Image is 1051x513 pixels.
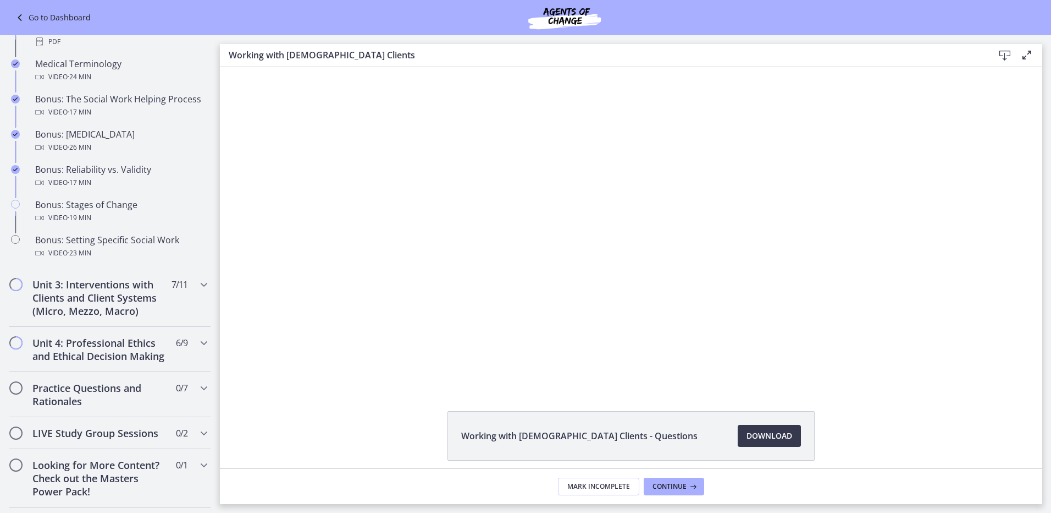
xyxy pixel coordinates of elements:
span: Working with [DEMOGRAPHIC_DATA] Clients - Questions [461,429,698,443]
div: Video [35,70,207,84]
div: Bonus: Stages of Change [35,198,207,225]
span: 6 / 9 [176,336,187,350]
span: 0 / 1 [176,459,187,472]
span: · 19 min [68,211,91,225]
div: Bonus: Reliability vs. Validity [35,163,207,189]
span: 0 / 7 [176,381,187,395]
i: Completed [11,59,20,68]
div: Video [35,106,207,119]
div: Video [35,211,207,225]
div: Video [35,176,207,189]
div: Bonus: Setting Specific Social Work [35,233,207,260]
div: Medical Terminology [35,57,207,84]
span: 0 / 2 [176,427,187,440]
a: Go to Dashboard [13,11,91,24]
span: · 26 min [68,141,91,154]
div: Medications [35,22,207,48]
h2: Unit 3: Interventions with Clients and Client Systems (Micro, Mezzo, Macro) [32,278,167,318]
h2: Practice Questions and Rationales [32,381,167,408]
div: Video [35,247,207,260]
div: Video [35,141,207,154]
span: 7 / 11 [172,278,187,291]
div: Bonus: The Social Work Helping Process [35,92,207,119]
h3: Working with [DEMOGRAPHIC_DATA] Clients [229,48,976,62]
button: Continue [644,478,704,495]
span: Continue [652,482,687,491]
h2: Looking for More Content? Check out the Masters Power Pack! [32,459,167,498]
span: · 24 min [68,70,91,84]
img: Agents of Change [499,4,630,31]
span: · 23 min [68,247,91,260]
span: Mark Incomplete [567,482,630,491]
i: Completed [11,165,20,174]
h2: Unit 4: Professional Ethics and Ethical Decision Making [32,336,167,363]
i: Completed [11,130,20,139]
span: Download [746,429,792,443]
div: PDF [35,35,207,48]
iframe: Video Lesson [220,67,1042,386]
span: · 17 min [68,106,91,119]
i: Completed [11,95,20,103]
span: · 17 min [68,176,91,189]
button: Mark Incomplete [558,478,639,495]
a: Download [738,425,801,447]
div: Bonus: [MEDICAL_DATA] [35,128,207,154]
h2: LIVE Study Group Sessions [32,427,167,440]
